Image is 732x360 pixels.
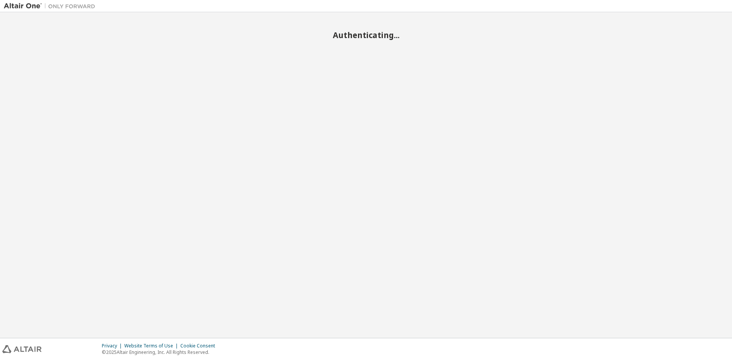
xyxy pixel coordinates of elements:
[102,343,124,349] div: Privacy
[2,345,42,353] img: altair_logo.svg
[180,343,220,349] div: Cookie Consent
[4,2,99,10] img: Altair One
[124,343,180,349] div: Website Terms of Use
[102,349,220,355] p: © 2025 Altair Engineering, Inc. All Rights Reserved.
[4,30,728,40] h2: Authenticating...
